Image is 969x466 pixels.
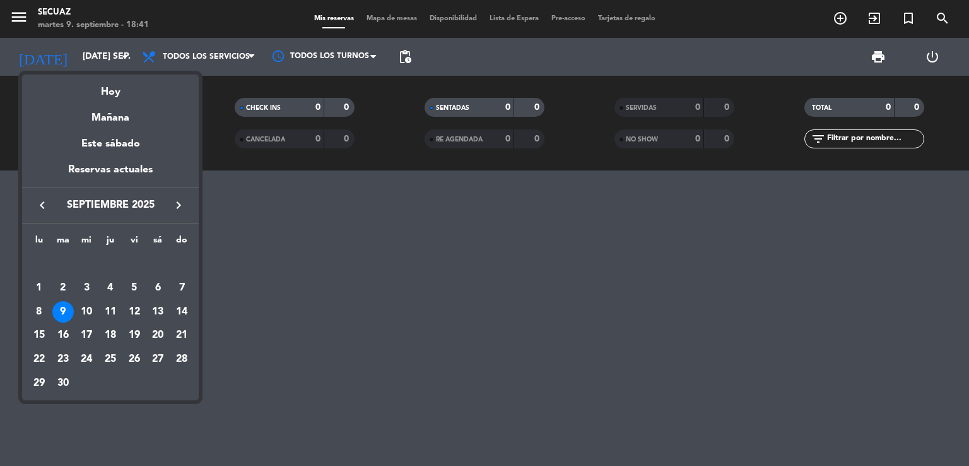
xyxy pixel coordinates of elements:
[100,349,121,370] div: 25
[98,276,122,300] td: 4 de septiembre de 2025
[74,233,98,253] th: miércoles
[124,325,145,346] div: 19
[146,300,170,324] td: 13 de septiembre de 2025
[171,277,192,299] div: 7
[74,347,98,371] td: 24 de septiembre de 2025
[147,301,168,323] div: 13
[52,277,74,299] div: 2
[27,276,51,300] td: 1 de septiembre de 2025
[171,301,192,323] div: 14
[54,197,167,213] span: septiembre 2025
[122,347,146,371] td: 26 de septiembre de 2025
[124,277,145,299] div: 5
[51,276,75,300] td: 2 de septiembre de 2025
[171,349,192,370] div: 28
[22,100,199,126] div: Mañana
[171,325,192,346] div: 21
[74,300,98,324] td: 10 de septiembre de 2025
[124,349,145,370] div: 26
[74,323,98,347] td: 17 de septiembre de 2025
[122,323,146,347] td: 19 de septiembre de 2025
[122,233,146,253] th: viernes
[170,233,194,253] th: domingo
[22,126,199,162] div: Este sábado
[122,276,146,300] td: 5 de septiembre de 2025
[52,301,74,323] div: 9
[27,347,51,371] td: 22 de septiembre de 2025
[146,276,170,300] td: 6 de septiembre de 2025
[76,349,97,370] div: 24
[51,233,75,253] th: martes
[28,301,50,323] div: 8
[146,233,170,253] th: sábado
[100,301,121,323] div: 11
[27,252,194,276] td: SEP.
[28,349,50,370] div: 22
[51,323,75,347] td: 16 de septiembre de 2025
[170,300,194,324] td: 14 de septiembre de 2025
[28,325,50,346] div: 15
[51,347,75,371] td: 23 de septiembre de 2025
[124,301,145,323] div: 12
[100,325,121,346] div: 18
[76,325,97,346] div: 17
[52,373,74,394] div: 30
[170,276,194,300] td: 7 de septiembre de 2025
[170,323,194,347] td: 21 de septiembre de 2025
[167,197,190,213] button: keyboard_arrow_right
[98,323,122,347] td: 18 de septiembre de 2025
[98,233,122,253] th: jueves
[76,277,97,299] div: 3
[76,301,97,323] div: 10
[27,300,51,324] td: 8 de septiembre de 2025
[98,347,122,371] td: 25 de septiembre de 2025
[146,323,170,347] td: 20 de septiembre de 2025
[98,300,122,324] td: 11 de septiembre de 2025
[52,325,74,346] div: 16
[27,323,51,347] td: 15 de septiembre de 2025
[171,198,186,213] i: keyboard_arrow_right
[100,277,121,299] div: 4
[27,371,51,395] td: 29 de septiembre de 2025
[147,325,168,346] div: 20
[51,371,75,395] td: 30 de septiembre de 2025
[170,347,194,371] td: 28 de septiembre de 2025
[122,300,146,324] td: 12 de septiembre de 2025
[31,197,54,213] button: keyboard_arrow_left
[28,277,50,299] div: 1
[28,373,50,394] div: 29
[147,349,168,370] div: 27
[74,276,98,300] td: 3 de septiembre de 2025
[146,347,170,371] td: 27 de septiembre de 2025
[27,233,51,253] th: lunes
[52,349,74,370] div: 23
[51,300,75,324] td: 9 de septiembre de 2025
[22,162,199,188] div: Reservas actuales
[22,75,199,100] div: Hoy
[35,198,50,213] i: keyboard_arrow_left
[147,277,168,299] div: 6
